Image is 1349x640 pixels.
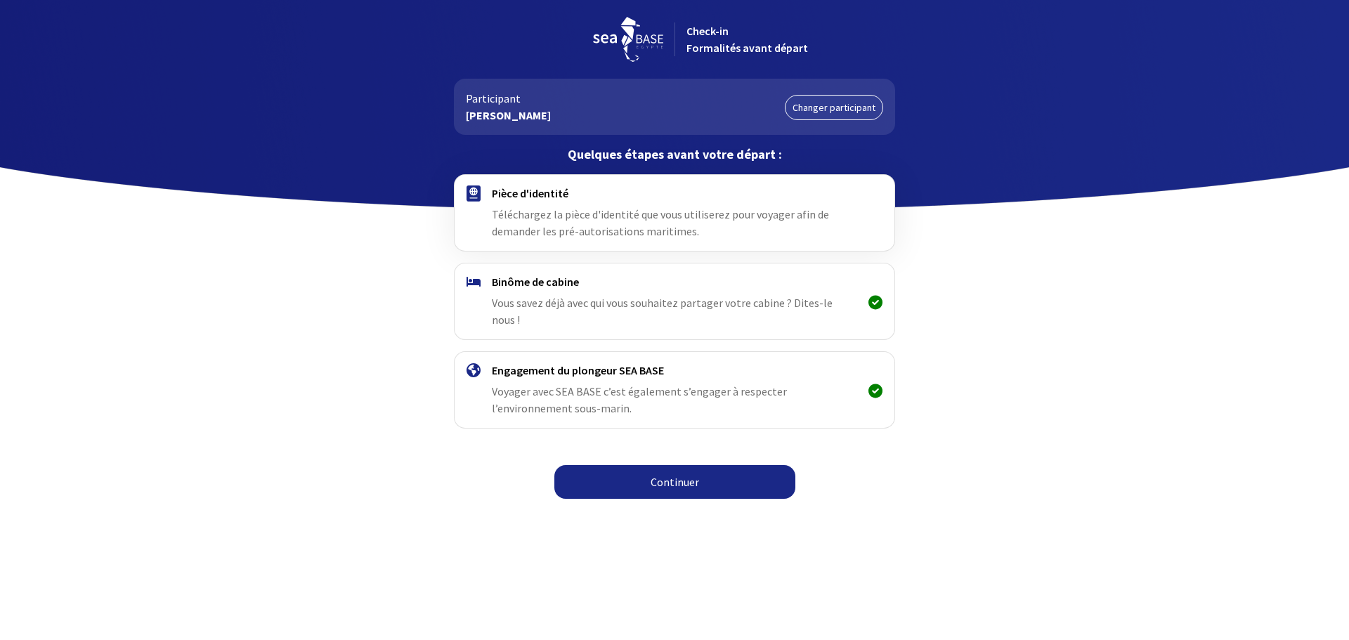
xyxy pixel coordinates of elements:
img: engagement.svg [467,363,481,377]
span: Téléchargez la pièce d'identité que vous utiliserez pour voyager afin de demander les pré-autoris... [492,207,829,238]
img: logo_seabase.svg [593,17,663,62]
h4: Binôme de cabine [492,275,856,289]
p: Participant [466,90,663,107]
img: binome.svg [467,277,481,287]
img: passport.svg [467,185,481,202]
p: Quelques étapes avant votre départ : [454,146,894,163]
p: [PERSON_NAME] [466,107,663,124]
h4: Pièce d'identité [492,186,856,200]
span: Check-in Formalités avant départ [686,24,808,55]
a: Continuer [554,465,795,499]
a: Changer participant [785,95,883,120]
span: Voyager avec SEA BASE c’est également s’engager à respecter l’environnement sous-marin. [492,384,787,415]
span: Vous savez déjà avec qui vous souhaitez partager votre cabine ? Dites-le nous ! [492,296,833,327]
h4: Engagement du plongeur SEA BASE [492,363,856,377]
